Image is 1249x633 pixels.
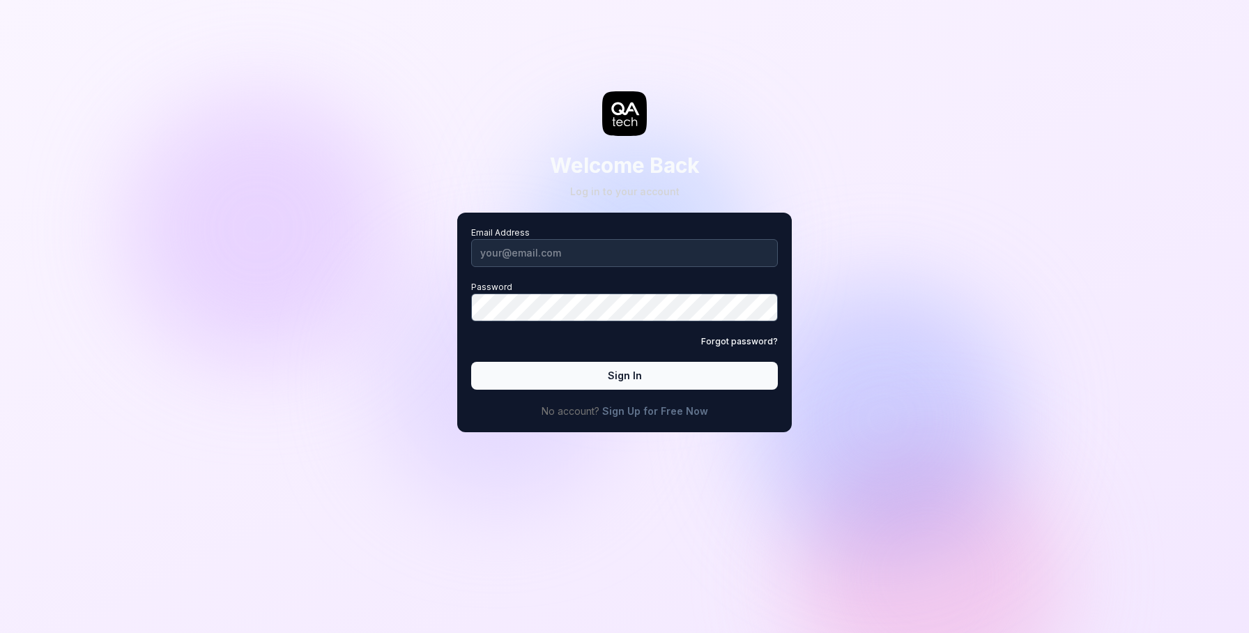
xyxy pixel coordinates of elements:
h2: Welcome Back [550,150,700,181]
label: Email Address [471,227,778,267]
a: Forgot password? [701,335,778,348]
span: No account? [542,404,599,418]
button: Sign In [471,362,778,390]
label: Password [471,281,778,321]
div: Log in to your account [550,184,700,199]
a: Sign Up for Free Now [602,404,708,418]
input: Email Address [471,239,778,267]
input: Password [471,293,778,321]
